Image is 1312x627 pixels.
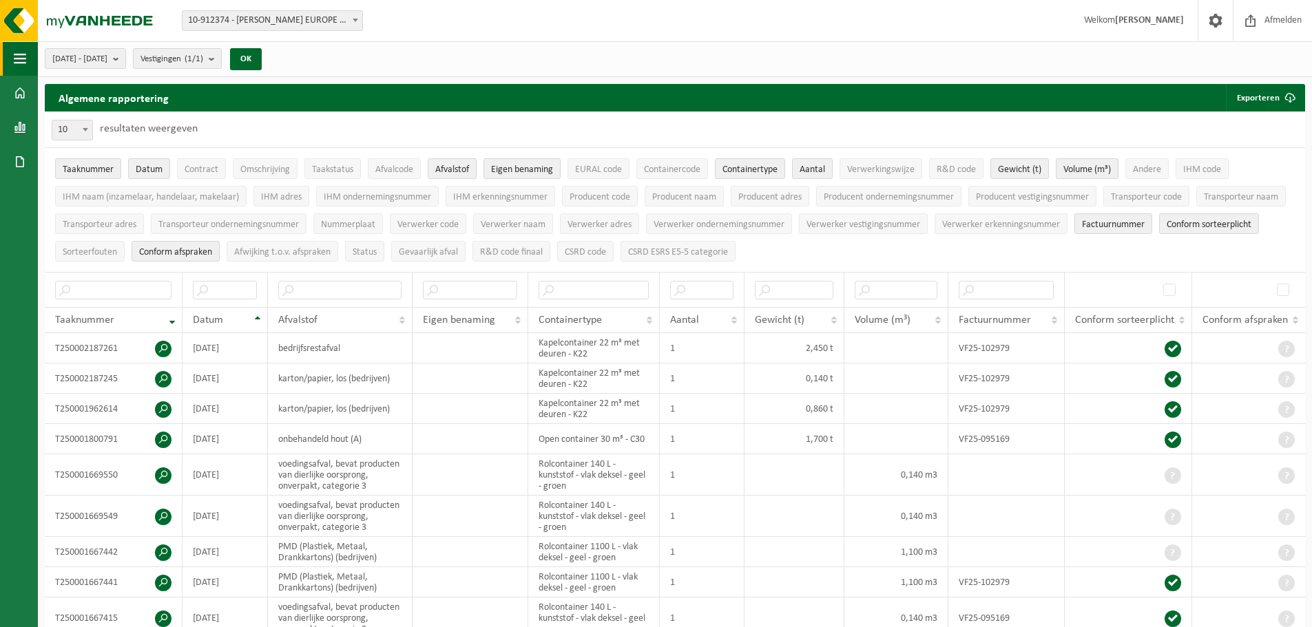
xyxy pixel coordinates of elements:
[948,567,1065,597] td: VF25-102979
[151,213,306,234] button: Transporteur ondernemingsnummerTransporteur ondernemingsnummer : Activate to sort
[158,220,299,230] span: Transporteur ondernemingsnummer
[140,49,203,70] span: Vestigingen
[268,333,413,363] td: bedrijfsrestafval
[636,158,708,179] button: ContainercodeContainercode: Activate to sort
[744,394,844,424] td: 0,860 t
[491,164,553,175] span: Eigen benaming
[55,315,114,326] span: Taaknummer
[1226,84,1304,111] button: Exporteren
[998,164,1041,175] span: Gewicht (t)
[182,10,363,31] span: 10-912374 - FIKE EUROPE - HERENTALS
[55,186,247,206] button: IHM naam (inzamelaar, handelaar, makelaar)IHM naam (inzamelaar, handelaar, makelaar): Activate to...
[375,164,413,175] span: Afvalcode
[844,454,948,496] td: 0,140 m3
[539,315,602,326] span: Containertype
[937,164,976,175] span: R&D code
[483,158,561,179] button: Eigen benamingEigen benaming: Activate to sort
[1167,220,1251,230] span: Conform sorteerplicht
[55,241,125,262] button: SorteerfoutenSorteerfouten: Activate to sort
[844,567,948,597] td: 1,100 m3
[183,394,268,424] td: [DATE]
[528,454,660,496] td: Rolcontainer 140 L - kunststof - vlak deksel - geel - groen
[990,158,1049,179] button: Gewicht (t)Gewicht (t): Activate to sort
[183,537,268,567] td: [DATE]
[660,363,744,394] td: 1
[399,247,458,257] span: Gevaarlijk afval
[45,333,183,363] td: T250002187261
[139,247,212,257] span: Conform afspraken
[52,120,93,140] span: 10
[660,424,744,454] td: 1
[446,186,555,206] button: IHM erkenningsnummerIHM erkenningsnummer: Activate to sort
[473,213,553,234] button: Verwerker naamVerwerker naam: Activate to sort
[1183,164,1221,175] span: IHM code
[268,424,413,454] td: onbehandeld hout (A)
[481,220,545,230] span: Verwerker naam
[855,315,910,326] span: Volume (m³)
[1056,158,1118,179] button: Volume (m³)Volume (m³): Activate to sort
[645,186,724,206] button: Producent naamProducent naam: Activate to sort
[755,315,804,326] span: Gewicht (t)
[660,496,744,537] td: 1
[660,333,744,363] td: 1
[261,192,302,202] span: IHM adres
[55,213,144,234] button: Transporteur adresTransporteur adres: Activate to sort
[268,537,413,567] td: PMD (Plastiek, Metaal, Drankkartons) (bedrijven)
[268,567,413,597] td: PMD (Plastiek, Metaal, Drankkartons) (bedrijven)
[1082,220,1145,230] span: Factuurnummer
[660,567,744,597] td: 1
[621,241,736,262] button: CSRD ESRS E5-5 categorieCSRD ESRS E5-5 categorie: Activate to sort
[646,213,792,234] button: Verwerker ondernemingsnummerVerwerker ondernemingsnummer: Activate to sort
[844,496,948,537] td: 0,140 m3
[268,363,413,394] td: karton/papier, los (bedrijven)
[660,537,744,567] td: 1
[183,11,362,30] span: 10-912374 - FIKE EUROPE - HERENTALS
[670,315,699,326] span: Aantal
[847,164,915,175] span: Verwerkingswijze
[1111,192,1182,202] span: Transporteur code
[230,48,262,70] button: OK
[240,164,290,175] span: Omschrijving
[45,537,183,567] td: T250001667442
[100,123,198,134] label: resultaten weergeven
[654,220,784,230] span: Verwerker ondernemingsnummer
[738,192,802,202] span: Producent adres
[428,158,477,179] button: AfvalstofAfvalstof: Activate to sort
[929,158,983,179] button: R&D codeR&amp;D code: Activate to sort
[557,241,614,262] button: CSRD codeCSRD code: Activate to sort
[799,213,928,234] button: Verwerker vestigingsnummerVerwerker vestigingsnummer: Activate to sort
[435,164,469,175] span: Afvalstof
[744,363,844,394] td: 0,140 t
[948,424,1065,454] td: VF25-095169
[63,164,114,175] span: Taaknummer
[63,247,117,257] span: Sorteerfouten
[390,213,466,234] button: Verwerker codeVerwerker code: Activate to sort
[1063,164,1111,175] span: Volume (m³)
[133,48,222,69] button: Vestigingen(1/1)
[948,333,1065,363] td: VF25-102979
[660,394,744,424] td: 1
[368,158,421,179] button: AfvalcodeAfvalcode: Activate to sort
[480,247,543,257] span: R&D code finaal
[722,164,778,175] span: Containertype
[1176,158,1229,179] button: IHM codeIHM code: Activate to sort
[304,158,361,179] button: TaakstatusTaakstatus: Activate to sort
[45,567,183,597] td: T250001667441
[45,496,183,537] td: T250001669549
[1196,186,1286,206] button: Transporteur naamTransporteur naam: Activate to sort
[976,192,1089,202] span: Producent vestigingsnummer
[568,158,629,179] button: EURAL codeEURAL code: Activate to sort
[324,192,431,202] span: IHM ondernemingsnummer
[806,220,920,230] span: Verwerker vestigingsnummer
[45,454,183,496] td: T250001669550
[1074,213,1152,234] button: FactuurnummerFactuurnummer: Activate to sort
[312,164,353,175] span: Taakstatus
[792,158,833,179] button: AantalAantal: Activate to sort
[353,247,377,257] span: Status
[397,220,459,230] span: Verwerker code
[45,394,183,424] td: T250001962614
[959,315,1031,326] span: Factuurnummer
[128,158,170,179] button: DatumDatum: Activate to sort
[824,192,954,202] span: Producent ondernemingsnummer
[844,537,948,567] td: 1,100 m3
